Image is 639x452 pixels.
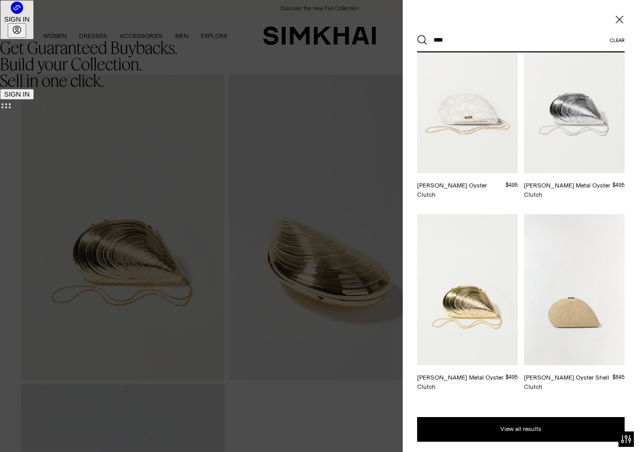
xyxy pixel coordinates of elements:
a: Bridget Metal Oyster Clutch [PERSON_NAME] Metal Oyster Clutch $495 [417,214,518,392]
div: [PERSON_NAME] Oyster Shell Clutch [524,373,612,392]
span: $845 [612,374,625,381]
iframe: Sign Up via Text for Offers [8,413,103,444]
button: View all results [417,417,625,442]
img: Bridget Metal Oyster Clutch [417,214,518,365]
span: $495 [505,374,518,381]
span: $495 [612,182,625,189]
div: [PERSON_NAME] Metal Oyster Clutch [524,181,612,200]
div: [PERSON_NAME] Oyster Clutch [417,181,505,200]
span: $495 [505,182,518,189]
div: [PERSON_NAME] Metal Oyster Clutch [417,373,505,392]
a: Bridget Raffia Oyster Shell Clutch [PERSON_NAME] Oyster Shell Clutch $845 [524,214,625,392]
img: Bridget Raffia Oyster Shell Clutch [524,214,625,365]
